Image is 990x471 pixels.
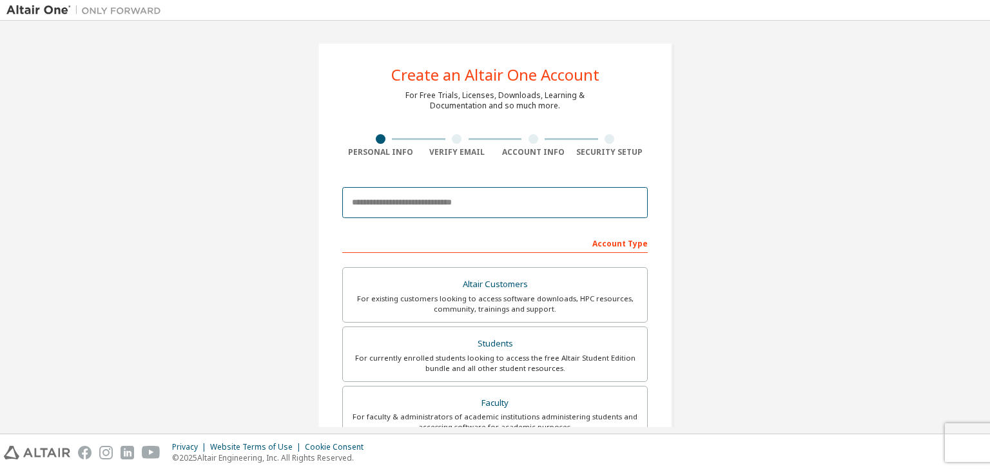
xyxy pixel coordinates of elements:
[4,446,70,459] img: altair_logo.svg
[351,335,639,353] div: Students
[6,4,168,17] img: Altair One
[99,446,113,459] img: instagram.svg
[495,147,572,157] div: Account Info
[351,294,639,314] div: For existing customers looking to access software downloads, HPC resources, community, trainings ...
[121,446,134,459] img: linkedin.svg
[351,412,639,432] div: For faculty & administrators of academic institutions administering students and accessing softwa...
[351,394,639,412] div: Faculty
[391,67,599,83] div: Create an Altair One Account
[351,276,639,294] div: Altair Customers
[351,353,639,374] div: For currently enrolled students looking to access the free Altair Student Edition bundle and all ...
[419,147,496,157] div: Verify Email
[142,446,160,459] img: youtube.svg
[78,446,92,459] img: facebook.svg
[405,90,585,111] div: For Free Trials, Licenses, Downloads, Learning & Documentation and so much more.
[572,147,648,157] div: Security Setup
[172,452,371,463] p: © 2025 Altair Engineering, Inc. All Rights Reserved.
[342,147,419,157] div: Personal Info
[305,442,371,452] div: Cookie Consent
[342,232,648,253] div: Account Type
[172,442,210,452] div: Privacy
[210,442,305,452] div: Website Terms of Use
